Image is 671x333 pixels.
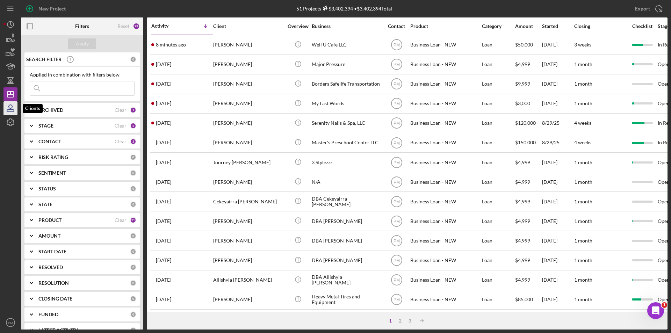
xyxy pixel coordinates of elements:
div: Business Loan - NEW [410,94,480,113]
span: $4,999 [515,257,530,263]
b: RISK RATING [38,154,68,160]
div: Product [410,23,480,29]
time: 1 month [574,296,592,302]
div: [PERSON_NAME] [213,114,283,132]
div: [PERSON_NAME] [213,36,283,54]
span: $9,999 [515,81,530,87]
div: 0 [130,56,136,63]
time: 1 month [574,100,592,106]
button: Apply [68,38,96,49]
div: Category [482,23,514,29]
time: 2025-09-15 13:38 [156,42,186,48]
span: $120,000 [515,120,536,126]
text: PM [394,180,400,184]
text: PM [394,199,400,204]
div: New Project [38,2,66,16]
text: PM [394,297,400,302]
div: 3 [405,318,415,324]
div: 3.Stylezzz [312,153,382,172]
div: Business Loan - NEW [410,173,480,191]
span: $150,000 [515,139,536,145]
div: Loan [482,192,514,211]
time: 1 month [574,277,592,283]
span: $50,000 [515,42,533,48]
div: Serenity Nails & Spa, LLC [312,114,382,132]
div: Clear [115,139,127,144]
text: PM [394,82,400,87]
time: 1 month [574,81,592,87]
div: [PERSON_NAME] [213,310,283,328]
b: AMOUNT [38,233,60,239]
div: Business Loan - NEW [410,55,480,74]
div: Loan [482,114,514,132]
time: 1 month [574,179,592,185]
div: Contact [383,23,410,29]
div: 0 [130,248,136,255]
div: [DATE] [542,290,573,309]
time: 1 month [574,198,592,204]
time: 2025-09-12 17:15 [156,218,171,224]
time: 2025-09-11 20:30 [156,297,171,302]
div: Loan [482,212,514,230]
text: PM [394,121,400,126]
div: [PERSON_NAME] [213,133,283,152]
div: Loan [482,231,514,250]
div: Business Loan - NEW [410,271,480,289]
time: 2025-09-12 17:20 [156,199,171,204]
div: [DATE] [542,94,573,113]
div: Heavy Metal Tires and Equipment [312,290,382,309]
div: 0 [130,311,136,318]
text: PM [394,258,400,263]
span: $4,999 [515,159,530,165]
div: Loan [482,310,514,328]
div: Business Loan - NEW [410,75,480,93]
b: SENTIMENT [38,170,66,176]
div: [DATE] [542,251,573,270]
b: PRODUCT [38,217,62,223]
time: 4 weeks [574,120,591,126]
b: CONTACT [38,139,61,144]
div: DBA [PERSON_NAME] [312,251,382,270]
div: [DATE] [542,192,573,211]
div: 8/29/25 [542,114,573,132]
div: 0 [130,280,136,286]
div: [DATE] [542,310,573,328]
div: Loan [482,36,514,54]
div: Business Loan - NEW [410,133,480,152]
b: STATUS [38,186,56,191]
div: Well U Cafe LLC [312,36,382,54]
b: START DATE [38,249,66,254]
time: 4 weeks [574,139,591,145]
div: Overview [285,23,311,29]
div: Client [213,23,283,29]
div: [DATE] [542,212,573,230]
div: $3,402,394 [321,6,353,12]
div: 0 [130,264,136,270]
div: Apply [76,38,89,49]
div: [DATE] [542,271,573,289]
div: Business Loan - NEW [410,310,480,328]
div: Business Loan - NEW [410,231,480,250]
div: Loan [482,133,514,152]
div: Loan [482,55,514,74]
time: 2025-09-12 17:34 [156,160,171,165]
div: Borders Safelife Transportation [312,75,382,93]
div: Cekeyairra [PERSON_NAME] [213,192,283,211]
div: Business Loan - NEW [410,251,480,270]
span: $85,000 [515,296,533,302]
div: Business Loan - NEW [410,114,480,132]
div: Business Loan - NEW [410,153,480,172]
span: $4,999 [515,179,530,185]
b: SEARCH FILTER [26,57,62,62]
div: 0 [130,201,136,208]
div: Loan [482,75,514,93]
div: [PERSON_NAME] [213,251,283,270]
div: Started [542,23,573,29]
time: 2025-09-12 16:55 [156,277,171,283]
iframe: Intercom live chat [647,302,664,319]
div: [PERSON_NAME] [213,55,283,74]
div: [PERSON_NAME] [213,212,283,230]
time: 2025-09-13 20:06 [156,81,171,87]
div: [DATE] [542,55,573,74]
div: Business Loan - NEW [410,192,480,211]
